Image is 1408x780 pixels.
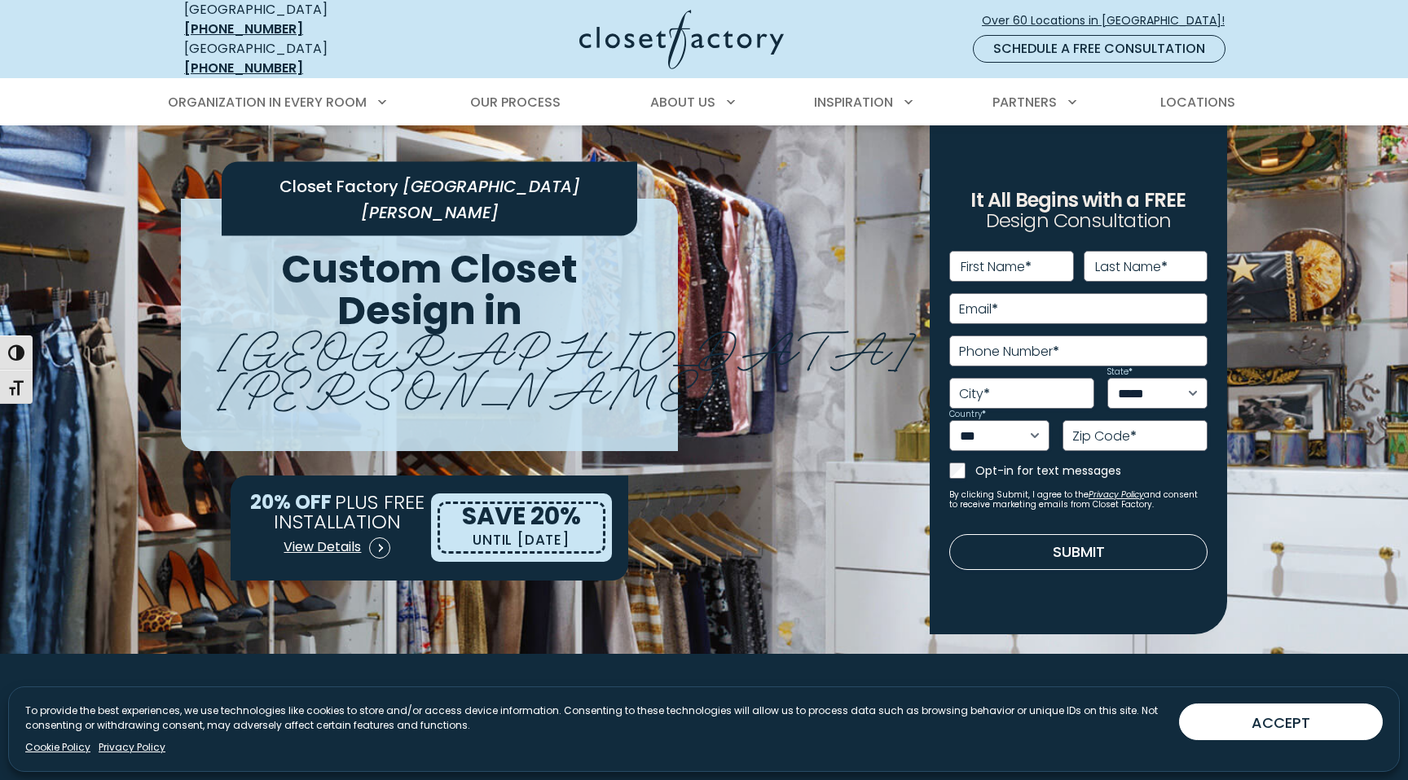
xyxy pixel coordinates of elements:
a: Privacy Policy [1089,489,1144,501]
span: View Details [284,537,361,557]
label: Phone Number [959,345,1059,358]
a: [PHONE_NUMBER] [184,59,303,77]
label: City [959,388,990,401]
div: [GEOGRAPHIC_DATA] [184,39,420,78]
nav: Primary Menu [156,80,1252,125]
p: To provide the best experiences, we use technologies like cookies to store and/or access device i... [25,703,1166,733]
small: By clicking Submit, I agree to the and consent to receive marketing emails from Closet Factory. [949,490,1208,510]
a: Privacy Policy [99,740,165,755]
span: SAVE 20% [462,498,581,533]
span: It All Begins with a FREE [970,186,1186,213]
span: Over 60 Locations in [GEOGRAPHIC_DATA]! [982,12,1238,29]
button: ACCEPT [1179,703,1383,740]
span: Partners [992,93,1057,112]
span: Design Consultation [986,208,1172,234]
label: State [1107,368,1133,376]
button: Submit [949,534,1208,570]
span: Locations [1160,93,1235,112]
span: Custom Closet Design in [281,242,578,338]
span: Inspiration [814,93,893,112]
label: Zip Code [1072,430,1137,443]
label: First Name [961,261,1032,274]
span: [GEOGRAPHIC_DATA][PERSON_NAME] [361,175,580,223]
label: Country [949,410,986,418]
a: [PHONE_NUMBER] [184,20,303,38]
span: Closet Factory [279,175,398,198]
img: Closet Factory Logo [579,10,784,69]
a: Schedule a Free Consultation [973,35,1225,63]
a: Cookie Policy [25,740,90,755]
span: [GEOGRAPHIC_DATA][PERSON_NAME] [218,308,915,421]
a: Over 60 Locations in [GEOGRAPHIC_DATA]! [981,7,1239,35]
span: About Us [650,93,715,112]
span: Our Process [470,93,561,112]
a: View Details [283,532,391,564]
label: Opt-in for text messages [975,462,1208,479]
span: 20% OFF [250,488,332,515]
label: Email [959,303,998,316]
label: Last Name [1095,261,1168,274]
p: UNTIL [DATE] [473,528,570,551]
span: PLUS FREE INSTALLATION [274,488,425,535]
span: Organization in Every Room [168,93,367,112]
